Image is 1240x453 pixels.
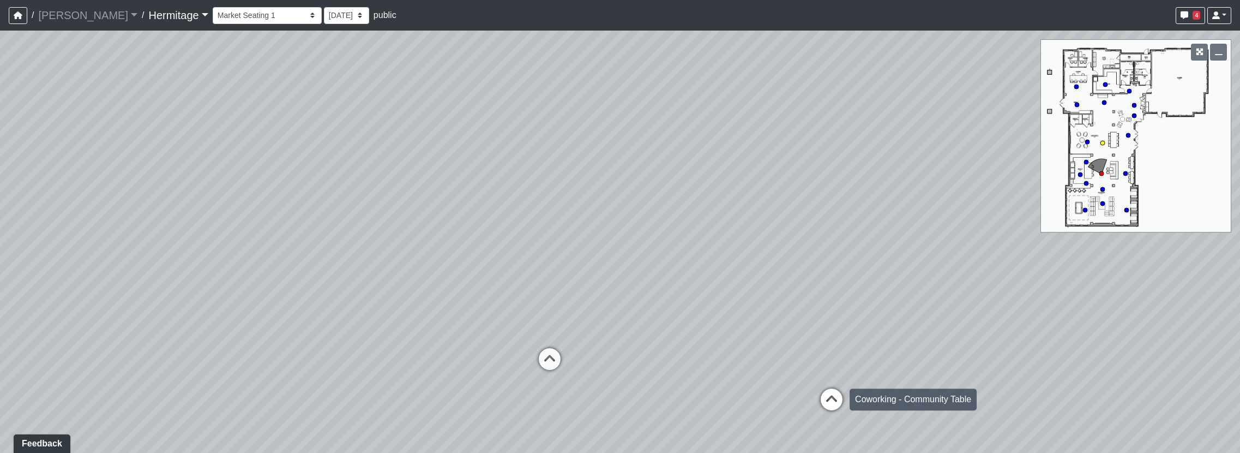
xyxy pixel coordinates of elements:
[148,4,208,26] a: Hermitage
[850,389,977,410] div: Coworking - Community Table
[27,4,38,26] span: /
[137,4,148,26] span: /
[8,431,73,453] iframe: Ybug feedback widget
[374,10,396,20] span: public
[38,4,137,26] a: [PERSON_NAME]
[1176,7,1205,24] button: 4
[1193,11,1200,20] span: 4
